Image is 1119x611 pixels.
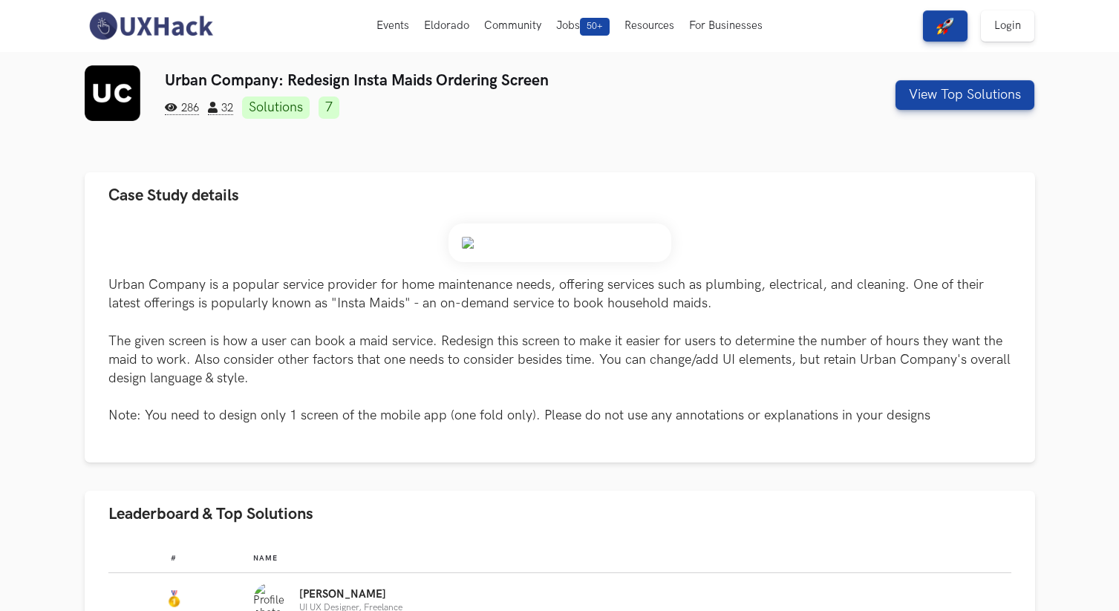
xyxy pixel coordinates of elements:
[85,10,217,42] img: UXHack-logo.png
[85,172,1035,219] button: Case Study details
[242,97,310,119] a: Solutions
[85,491,1035,538] button: Leaderboard & Top Solutions
[165,102,199,115] span: 286
[981,10,1034,42] a: Login
[108,186,239,206] span: Case Study details
[580,18,610,36] span: 50+
[165,71,794,90] h3: Urban Company: Redesign Insta Maids Ordering Screen
[208,102,233,115] span: 32
[108,504,313,524] span: Leaderboard & Top Solutions
[171,554,177,563] span: #
[165,590,183,608] img: Gold Medal
[85,219,1035,463] div: Case Study details
[108,275,1011,425] p: Urban Company is a popular service provider for home maintenance needs, offering services such as...
[85,65,140,121] img: Urban Company logo
[448,223,671,262] img: Weekend_Hackathon_83_banner.png
[319,97,339,119] a: 7
[299,589,402,601] p: [PERSON_NAME]
[936,17,954,35] img: rocket
[895,80,1034,110] button: View Top Solutions
[253,554,278,563] span: Name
